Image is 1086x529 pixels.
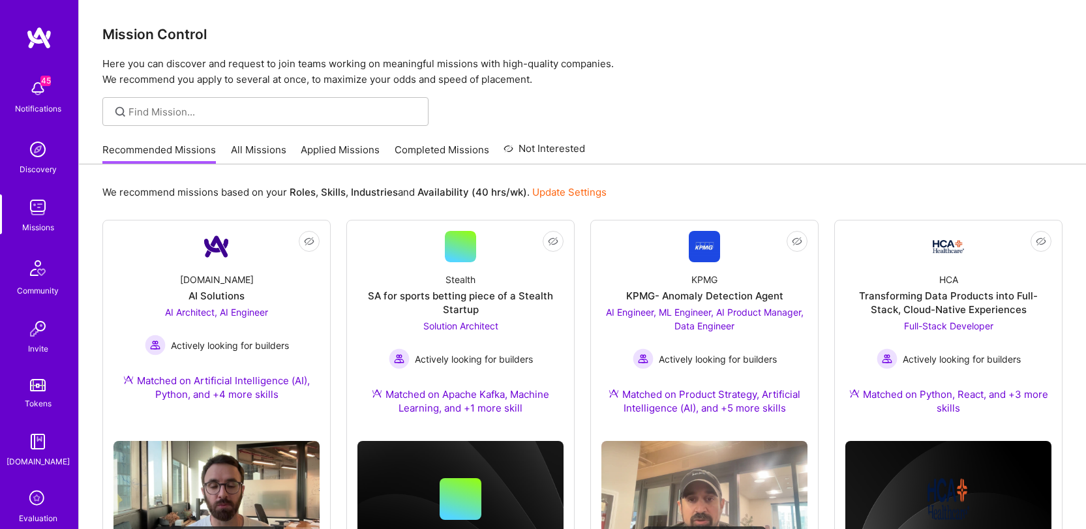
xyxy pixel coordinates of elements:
[113,374,320,401] div: Matched on Artificial Intelligence (AI), Python, and +4 more skills
[171,339,289,352] span: Actively looking for builders
[290,186,316,198] b: Roles
[40,76,51,86] span: 45
[689,231,720,262] img: Company Logo
[601,231,807,431] a: Company LogoKPMGKPMG- Anomaly Detection AgentAI Engineer, ML Engineer, AI Product Manager, Data E...
[845,231,1051,431] a: Company LogoHCATransforming Data Products into Full-Stack, Cloud-Native ExperiencesFull-Stack Dev...
[389,348,410,369] img: Actively looking for builders
[1036,236,1046,247] i: icon EyeClosed
[113,231,320,431] a: Company Logo[DOMAIN_NAME]AI SolutionsAI Architect, AI Engineer Actively looking for buildersActiv...
[20,162,57,176] div: Discovery
[532,186,607,198] a: Update Settings
[25,136,51,162] img: discovery
[415,352,533,366] span: Actively looking for builders
[165,307,268,318] span: AI Architect, AI Engineer
[445,273,475,286] div: Stealth
[189,289,245,303] div: AI Solutions
[25,397,52,410] div: Tokens
[939,273,958,286] div: HCA
[301,143,380,164] a: Applied Missions
[113,104,128,119] i: icon SearchGrey
[504,141,585,164] a: Not Interested
[7,455,70,468] div: [DOMAIN_NAME]
[633,348,654,369] img: Actively looking for builders
[102,143,216,164] a: Recommended Missions
[423,320,498,331] span: Solution Architect
[357,231,564,431] a: StealthSA for sports betting piece of a Stealth StartupSolution Architect Actively looking for bu...
[321,186,346,198] b: Skills
[351,186,398,198] b: Industries
[123,374,134,385] img: Ateam Purple Icon
[372,388,382,399] img: Ateam Purple Icon
[691,273,717,286] div: KPMG
[25,429,51,455] img: guide book
[25,76,51,102] img: bell
[548,236,558,247] i: icon EyeClosed
[877,348,897,369] img: Actively looking for builders
[609,388,619,399] img: Ateam Purple Icon
[102,56,1063,87] p: Here you can discover and request to join teams working on meaningful missions with high-quality ...
[25,194,51,220] img: teamwork
[128,105,419,119] input: Find Mission...
[845,387,1051,415] div: Matched on Python, React, and +3 more skills
[606,307,804,331] span: AI Engineer, ML Engineer, AI Product Manager, Data Engineer
[849,388,860,399] img: Ateam Purple Icon
[933,240,964,253] img: Company Logo
[102,185,607,199] p: We recommend missions based on your , , and .
[659,352,777,366] span: Actively looking for builders
[231,143,286,164] a: All Missions
[792,236,802,247] i: icon EyeClosed
[28,342,48,355] div: Invite
[601,387,807,415] div: Matched on Product Strategy, Artificial Intelligence (AI), and +5 more skills
[395,143,489,164] a: Completed Missions
[357,387,564,415] div: Matched on Apache Kafka, Machine Learning, and +1 more skill
[417,186,527,198] b: Availability (40 hrs/wk)
[304,236,314,247] i: icon EyeClosed
[25,316,51,342] img: Invite
[357,289,564,316] div: SA for sports betting piece of a Stealth Startup
[201,231,232,262] img: Company Logo
[26,26,52,50] img: logo
[17,284,59,297] div: Community
[904,320,993,331] span: Full-Stack Developer
[19,511,57,525] div: Evaluation
[30,379,46,391] img: tokens
[102,26,1063,42] h3: Mission Control
[15,102,61,115] div: Notifications
[928,478,969,520] img: Company logo
[903,352,1021,366] span: Actively looking for builders
[180,273,254,286] div: [DOMAIN_NAME]
[145,335,166,355] img: Actively looking for builders
[626,289,783,303] div: KPMG- Anomaly Detection Agent
[845,289,1051,316] div: Transforming Data Products into Full-Stack, Cloud-Native Experiences
[22,220,54,234] div: Missions
[22,252,53,284] img: Community
[25,487,50,511] i: icon SelectionTeam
